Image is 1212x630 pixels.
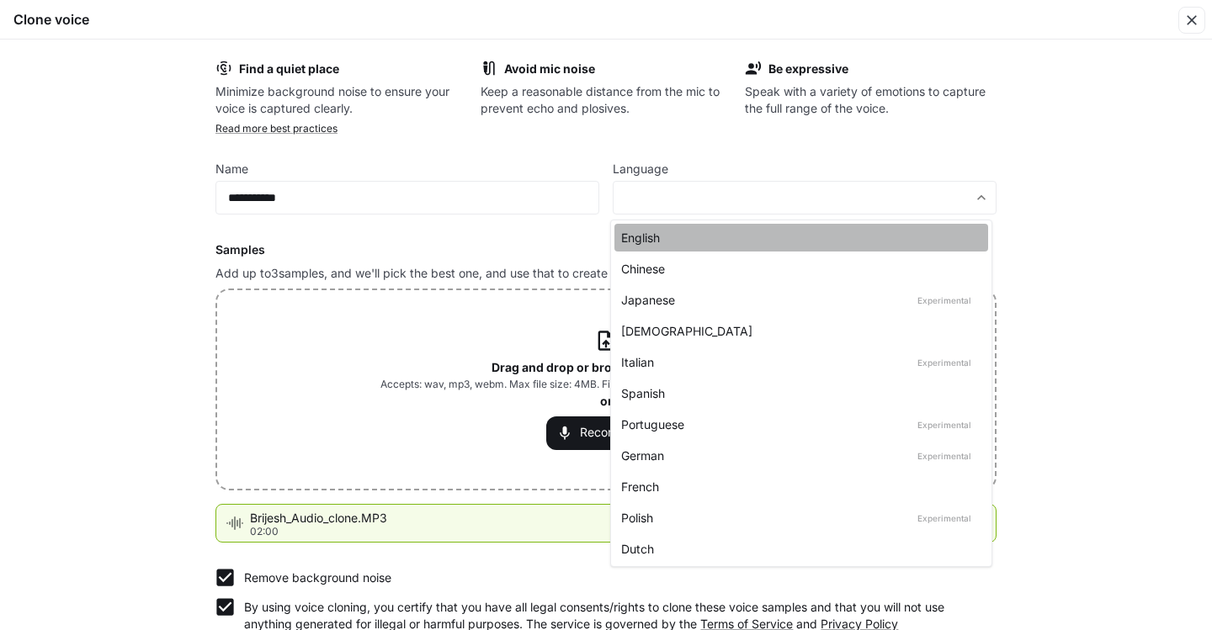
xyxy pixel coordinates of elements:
[914,293,975,308] p: Experimental
[914,417,975,432] p: Experimental
[621,478,975,495] div: French
[621,384,975,402] div: Spanish
[621,540,975,558] div: Dutch
[621,322,975,340] div: [DEMOGRAPHIC_DATA]
[621,416,975,433] div: Portuguese
[914,448,975,463] p: Experimental
[621,291,975,309] div: Japanese
[621,353,975,371] div: Italian
[621,260,975,278] div: Chinese
[914,511,975,526] p: Experimental
[914,355,975,370] p: Experimental
[621,229,975,246] div: English
[621,447,975,464] div: German
[621,509,975,527] div: Polish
